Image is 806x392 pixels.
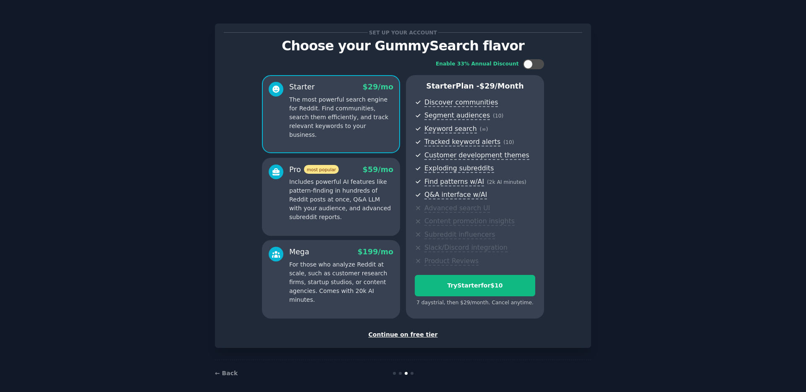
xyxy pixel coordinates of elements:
[415,275,535,296] button: TryStarterfor$10
[368,28,439,37] span: Set up your account
[424,178,484,186] span: Find patterns w/AI
[479,82,524,90] span: $ 29 /month
[424,164,494,173] span: Exploding subreddits
[415,81,535,91] p: Starter Plan -
[363,83,393,91] span: $ 29 /mo
[424,217,515,226] span: Content promotion insights
[215,370,238,376] a: ← Back
[424,151,529,160] span: Customer development themes
[424,204,490,213] span: Advanced search UI
[289,260,393,304] p: For those who analyze Reddit at scale, such as customer research firms, startup studios, or conte...
[436,60,519,68] div: Enable 33% Annual Discount
[289,82,315,92] div: Starter
[224,39,582,53] p: Choose your GummySearch flavor
[424,98,498,107] span: Discover communities
[415,299,535,307] div: 7 days trial, then $ 29 /month . Cancel anytime.
[424,243,508,252] span: Slack/Discord integration
[424,230,495,239] span: Subreddit influencers
[424,191,487,199] span: Q&A interface w/AI
[487,179,526,185] span: ( 2k AI minutes )
[289,165,339,175] div: Pro
[289,247,309,257] div: Mega
[358,248,393,256] span: $ 199 /mo
[480,126,488,132] span: ( ∞ )
[304,165,339,174] span: most popular
[424,138,500,146] span: Tracked keyword alerts
[503,139,514,145] span: ( 10 )
[493,113,503,119] span: ( 10 )
[224,330,582,339] div: Continue on free tier
[424,125,477,133] span: Keyword search
[289,95,393,139] p: The most powerful search engine for Reddit. Find communities, search them efficiently, and track ...
[424,257,479,266] span: Product Reviews
[415,281,535,290] div: Try Starter for $10
[424,111,490,120] span: Segment audiences
[289,178,393,222] p: Includes powerful AI features like pattern-finding in hundreds of Reddit posts at once, Q&A LLM w...
[363,165,393,174] span: $ 59 /mo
